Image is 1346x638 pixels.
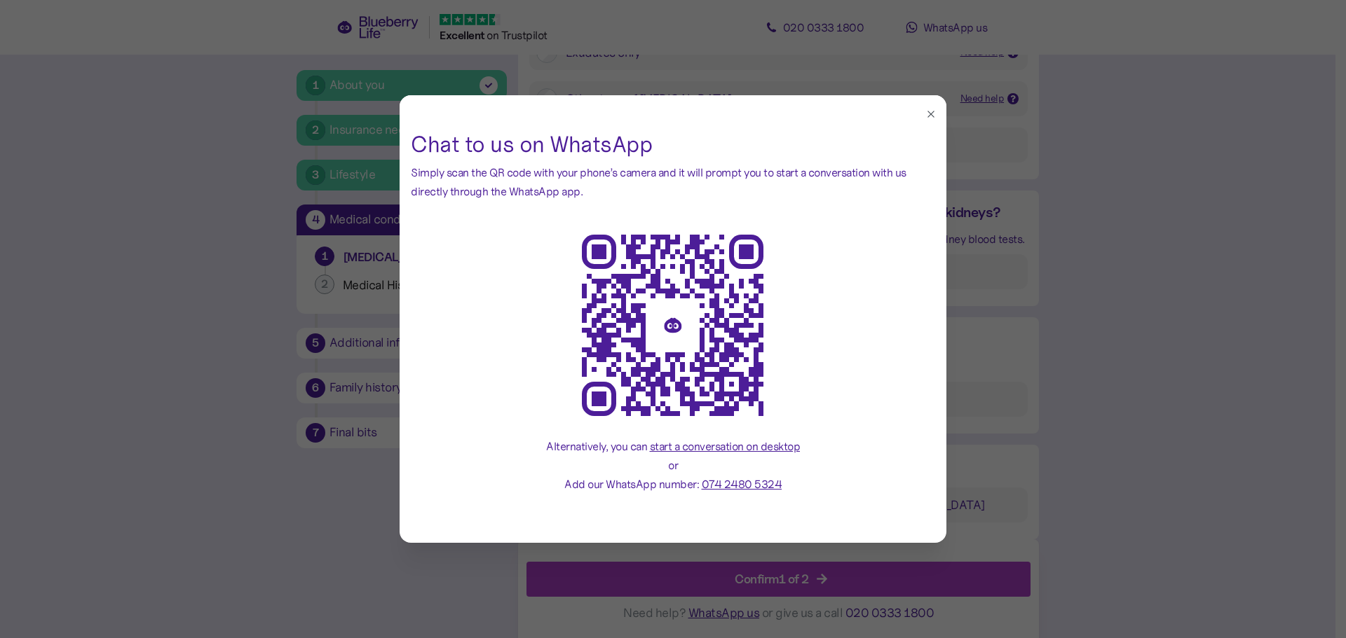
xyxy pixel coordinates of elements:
span: or [668,458,678,472]
span: Alternatively, you can [546,439,650,453]
a: start a conversation on desktop [650,438,801,454]
span: 074 2480 5324 [702,477,782,491]
a: 074 2480 5324 [702,476,782,492]
span: Add our WhatsApp number: [564,477,702,491]
span: Simply scan the QR code with your phone’s camera and it will prompt you to start a conversation w... [411,165,906,198]
span: start a conversation on desktop [650,439,801,453]
span: Chat to us on WhatsApp [411,130,652,158]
